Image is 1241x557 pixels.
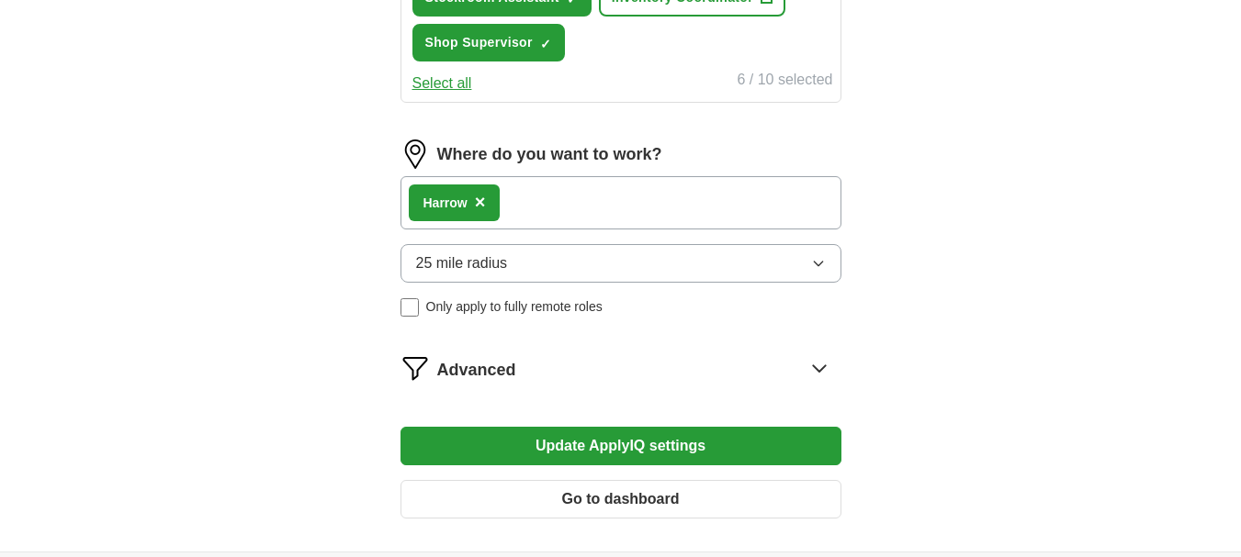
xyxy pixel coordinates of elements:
button: 25 mile radius [401,244,841,283]
span: 25 mile radius [416,252,508,274]
div: 6 / 10 selected [737,69,832,95]
label: Where do you want to work? [437,142,662,167]
img: location.png [401,139,430,169]
span: ✓ [540,37,551,51]
input: Only apply to fully remote roles [401,298,419,317]
button: Select all [412,72,472,95]
button: Go to dashboard [401,480,841,518]
button: Shop Supervisor✓ [412,24,565,61]
span: Only apply to fully remote roles [426,297,603,317]
span: Advanced [437,358,516,383]
button: × [475,189,486,217]
button: Update ApplyIQ settings [401,427,841,465]
span: Shop Supervisor [425,33,533,52]
img: filter [401,353,430,383]
div: Harrow [423,194,468,213]
span: × [475,192,486,212]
